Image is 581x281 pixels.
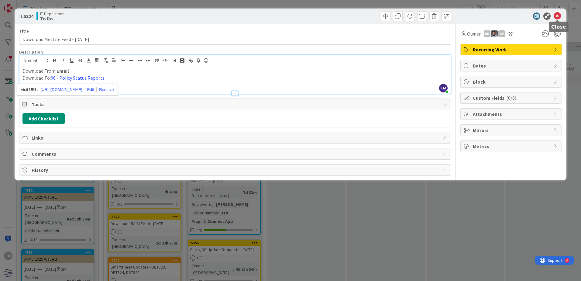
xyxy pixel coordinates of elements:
[22,113,65,124] button: Add Checklist
[491,30,498,37] img: FS
[32,150,440,158] span: Comments
[32,101,440,108] span: Tasks
[473,62,551,69] span: Dates
[19,28,29,34] label: Title
[19,34,451,45] input: type card name here...
[51,75,105,81] a: 06 - Policy Status Reports
[32,2,33,7] div: 6
[473,46,551,53] span: Recurring Work
[473,94,551,102] span: Custom Fields
[506,95,516,101] span: ( 0/6 )
[473,127,551,134] span: Mirrors
[484,30,490,37] div: DR
[439,84,448,92] span: FM
[19,12,33,20] span: ID
[473,143,551,150] span: Metrics
[24,13,33,19] b: 5324
[551,24,566,30] h5: Close
[19,49,43,55] span: Description
[473,110,551,118] span: Attachments
[473,78,551,85] span: Block
[22,75,448,82] p: Download To:
[467,30,481,37] span: Owner
[32,134,440,141] span: Links
[57,68,69,74] strong: Email
[40,16,66,21] b: To Do
[40,11,66,16] span: IT Department
[40,86,82,94] a: [URL][DOMAIN_NAME]
[22,68,448,75] p: Download From:
[13,1,28,8] span: Support
[498,30,505,37] div: AP
[32,166,440,174] span: History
